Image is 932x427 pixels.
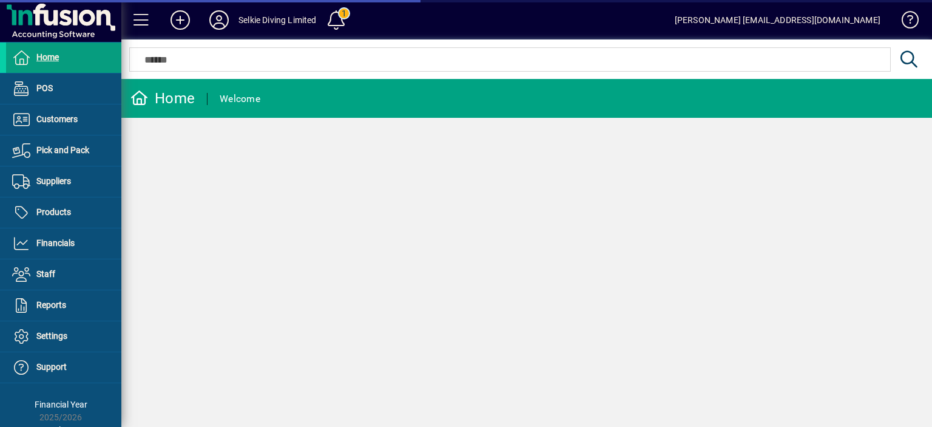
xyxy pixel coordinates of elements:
button: Add [161,9,200,31]
span: Pick and Pack [36,145,89,155]
span: Home [36,52,59,62]
div: Home [130,89,195,108]
span: Financials [36,238,75,248]
span: Products [36,207,71,217]
span: POS [36,83,53,93]
div: Welcome [220,89,260,109]
span: Financial Year [35,400,87,409]
div: [PERSON_NAME] [EMAIL_ADDRESS][DOMAIN_NAME] [675,10,880,30]
a: Suppliers [6,166,121,197]
a: Financials [6,228,121,259]
span: Settings [36,331,67,341]
span: Customers [36,114,78,124]
a: POS [6,73,121,104]
a: Staff [6,259,121,290]
span: Support [36,362,67,372]
a: Customers [6,104,121,135]
div: Selkie Diving Limited [238,10,317,30]
span: Staff [36,269,55,279]
a: Support [6,352,121,383]
a: Reports [6,290,121,321]
a: Products [6,197,121,228]
button: Profile [200,9,238,31]
span: Suppliers [36,176,71,186]
span: Reports [36,300,66,310]
a: Pick and Pack [6,135,121,166]
a: Settings [6,321,121,352]
a: Knowledge Base [893,2,917,42]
